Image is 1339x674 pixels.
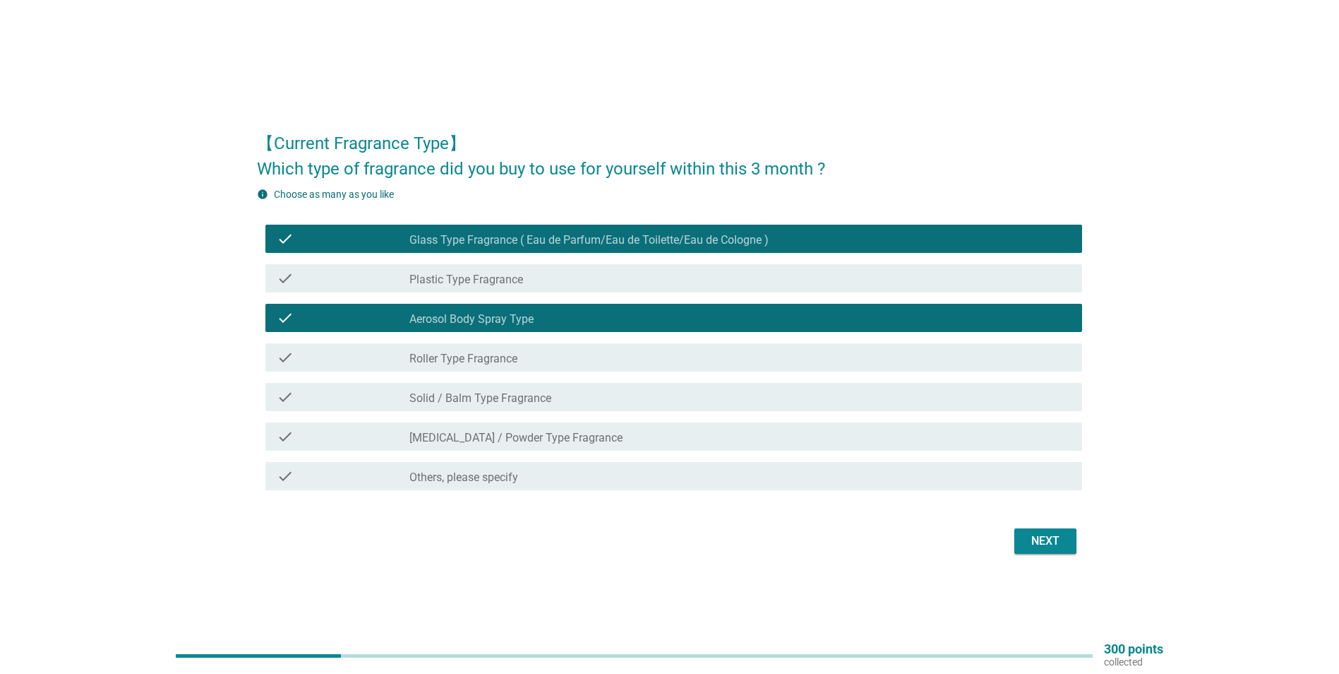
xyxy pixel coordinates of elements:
[257,117,1082,182] h2: 【Current Fragrance Type】 Which type of fragrance did you buy to use for yourself within this 3 mo...
[1104,643,1163,656] p: 300 points
[409,233,769,247] label: Glass Type Fragrance ( Eau de Parfum/Eau de Toilette/Eau de Cologne )
[277,270,294,287] i: check
[409,391,551,406] label: Solid / Balm Type Fragrance
[409,431,623,445] label: [MEDICAL_DATA] / Powder Type Fragrance
[274,189,394,200] label: Choose as many as you like
[277,230,294,247] i: check
[277,349,294,366] i: check
[1104,656,1163,668] p: collected
[257,189,268,200] i: info
[1026,533,1065,550] div: Next
[277,309,294,326] i: check
[409,471,518,485] label: Others, please specify
[409,312,534,326] label: Aerosol Body Spray Type
[277,428,294,445] i: check
[1014,528,1076,554] button: Next
[409,352,517,366] label: Roller Type Fragrance
[277,468,294,485] i: check
[409,273,523,287] label: Plastic Type Fragrance
[277,389,294,406] i: check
